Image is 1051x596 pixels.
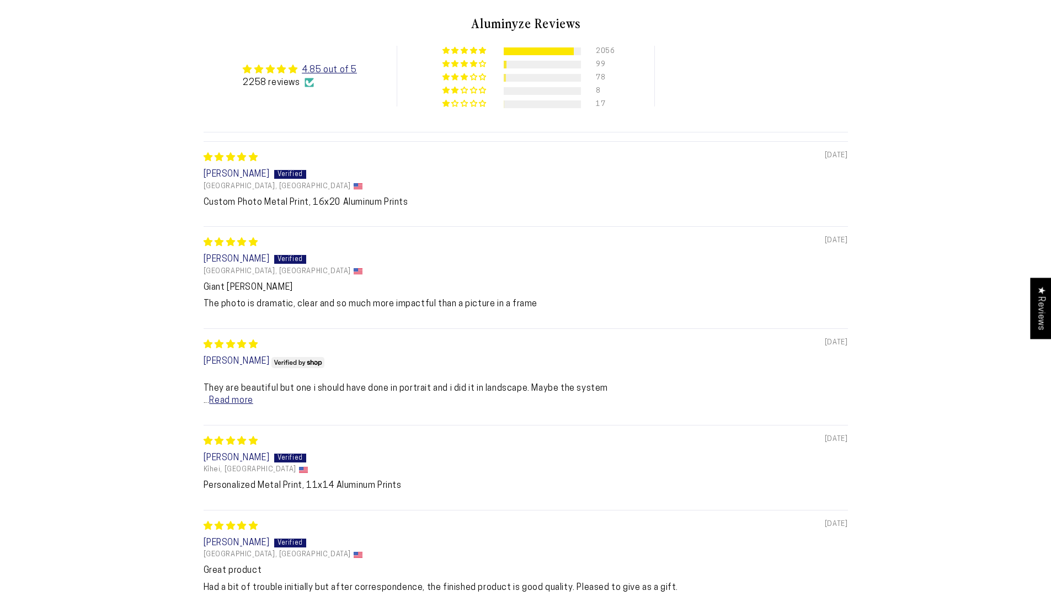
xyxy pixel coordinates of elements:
b: Giant [PERSON_NAME] [204,281,848,294]
span: Kīhei, [GEOGRAPHIC_DATA] [204,465,296,474]
span: [PERSON_NAME] [204,357,270,366]
div: Average rating is 4.85 stars [243,63,356,76]
a: Read more [209,396,253,405]
span: 5 star review [204,522,258,531]
img: US [299,467,308,473]
p: Personalized Metal Print, 11x14 Aluminum Prints [204,480,848,492]
span: 5 star review [204,437,258,446]
img: US [354,183,362,189]
span: [DATE] [825,434,848,444]
h2: Aluminyze Reviews [204,14,848,33]
span: [DATE] [825,151,848,161]
span: [PERSON_NAME] [204,170,270,179]
div: 8 [596,87,609,95]
div: 0% (8) reviews with 2 star rating [442,87,488,95]
p: The photo is dramatic, clear and so much more impactful than a picture in a frame [204,298,848,310]
div: 17 [596,100,609,108]
div: 3% (78) reviews with 3 star rating [442,73,488,82]
span: [GEOGRAPHIC_DATA], [GEOGRAPHIC_DATA] [204,550,351,559]
img: Verified Checkmark [305,78,314,87]
div: 99 [596,61,609,68]
div: 1% (17) reviews with 1 star rating [442,100,488,108]
p: They are beautiful but one i should have done in portrait and i did it in landscape. Maybe the sy... [204,382,848,407]
span: [DATE] [825,338,848,348]
img: Verified by Shop [271,357,325,368]
p: Had a bit of trouble initially but after correspondence, the finished product is good quality. Pl... [204,582,848,594]
span: 5 star review [204,340,258,349]
div: 4% (99) reviews with 4 star rating [442,60,488,68]
div: 2258 reviews [243,77,356,89]
img: US [354,268,362,274]
span: [PERSON_NAME] [204,454,270,462]
div: 2056 [596,47,609,55]
p: Custom Photo Metal Print, 16x20 Aluminum Prints [204,196,848,209]
div: Click to open Judge.me floating reviews tab [1030,278,1051,339]
span: 5 star review [204,153,258,162]
div: 91% (2056) reviews with 5 star rating [442,47,488,55]
span: [GEOGRAPHIC_DATA], [GEOGRAPHIC_DATA] [204,267,351,276]
a: 4.85 out of 5 [302,66,357,74]
span: [PERSON_NAME] [204,255,270,264]
span: [PERSON_NAME] [204,539,270,547]
div: 78 [596,74,609,82]
span: 5 star review [204,238,258,247]
span: [DATE] [825,236,848,246]
b: Great product [204,565,848,577]
span: [GEOGRAPHIC_DATA], [GEOGRAPHIC_DATA] [204,182,351,191]
img: US [354,552,362,558]
span: [DATE] [825,519,848,529]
